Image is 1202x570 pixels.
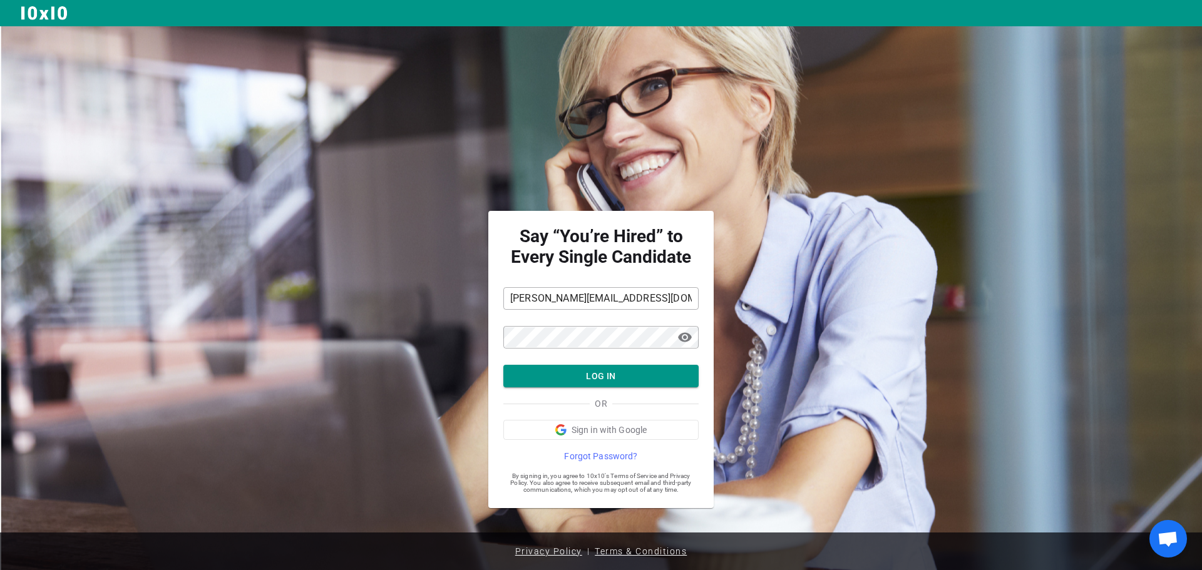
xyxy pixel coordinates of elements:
[503,450,699,462] a: Forgot Password?
[595,397,607,410] span: OR
[677,330,692,345] span: visibility
[590,537,692,565] a: Terms & Conditions
[510,537,587,565] a: Privacy Policy
[1149,520,1187,557] div: Open chat
[503,288,699,308] input: Email Address*
[20,5,69,21] img: Logo
[503,365,699,388] button: LOG IN
[587,541,590,561] span: |
[503,420,699,440] button: Sign in with Google
[564,450,637,462] span: Forgot Password?
[503,472,699,493] span: By signing in, you agree to 10x10's Terms of Service and Privacy Policy. You also agree to receiv...
[572,424,647,436] span: Sign in with Google
[503,226,699,267] strong: Say “You’re Hired” to Every Single Candidate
